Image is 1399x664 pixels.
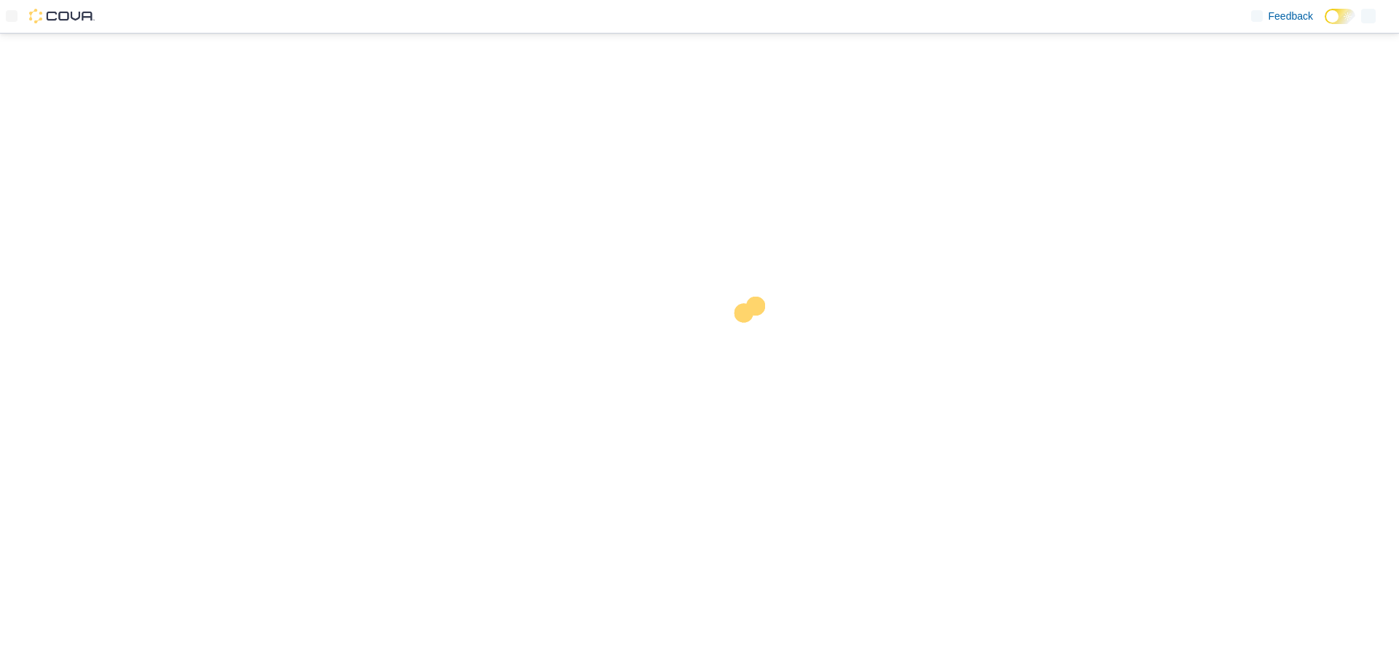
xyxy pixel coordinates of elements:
input: Dark Mode [1325,9,1355,24]
img: cova-loader [699,286,809,395]
a: Feedback [1245,1,1319,31]
span: Dark Mode [1325,24,1325,25]
span: Feedback [1269,9,1313,23]
img: Cova [29,9,95,23]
